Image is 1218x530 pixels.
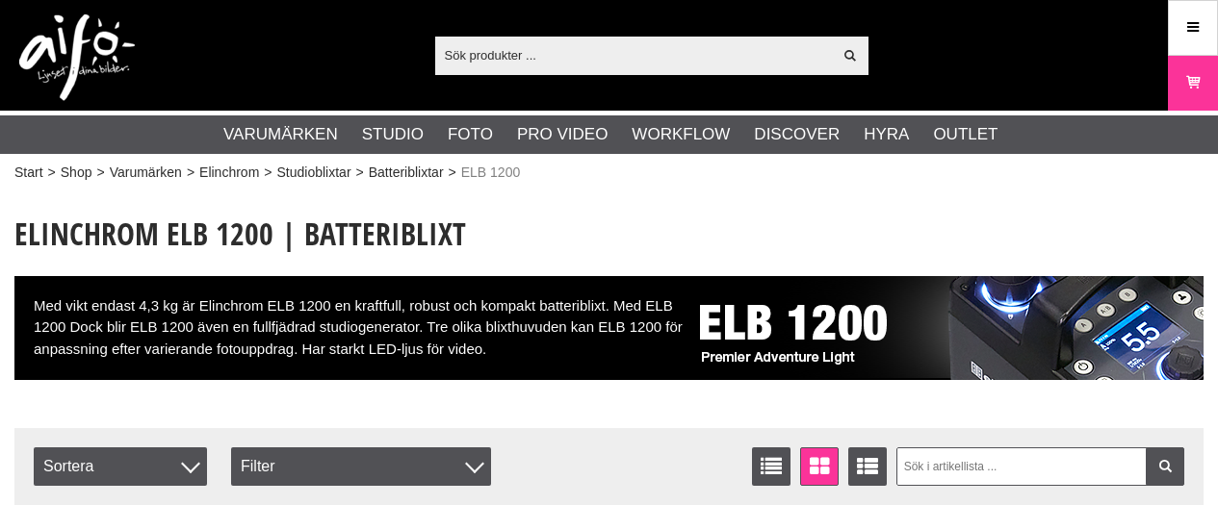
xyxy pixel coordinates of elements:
[223,122,338,147] a: Varumärken
[800,447,839,486] a: Fönstervisning
[277,163,351,183] a: Studioblixtar
[19,14,135,101] img: logo.png
[449,163,456,183] span: >
[34,447,207,486] span: Sortera
[14,276,1204,380] div: Med vikt endast 4,3 kg är Elinchrom ELB 1200 en kraftfull, robust och kompakt batteriblixt. Med E...
[1146,447,1184,486] a: Filtrera
[356,163,364,183] span: >
[14,163,43,183] a: Start
[435,40,833,69] input: Sök produkter ...
[14,213,1204,255] h1: Elinchrom ELB 1200 | Batteriblixt
[448,122,493,147] a: Foto
[96,163,104,183] span: >
[752,447,790,486] a: Listvisning
[896,447,1184,486] input: Sök i artikellista ...
[754,122,840,147] a: Discover
[61,163,92,183] a: Shop
[199,163,259,183] a: Elinchrom
[517,122,608,147] a: Pro Video
[933,122,998,147] a: Outlet
[461,163,521,183] span: ELB 1200
[110,163,182,183] a: Varumärken
[231,447,491,486] div: Filter
[369,163,444,183] a: Batteriblixtar
[48,163,56,183] span: >
[187,163,194,183] span: >
[632,122,730,147] a: Workflow
[362,122,424,147] a: Studio
[684,276,1204,380] img: Elinchrom ELB 1200 Batteriblixt
[864,122,909,147] a: Hyra
[848,447,887,486] a: Utökad listvisning
[264,163,272,183] span: >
